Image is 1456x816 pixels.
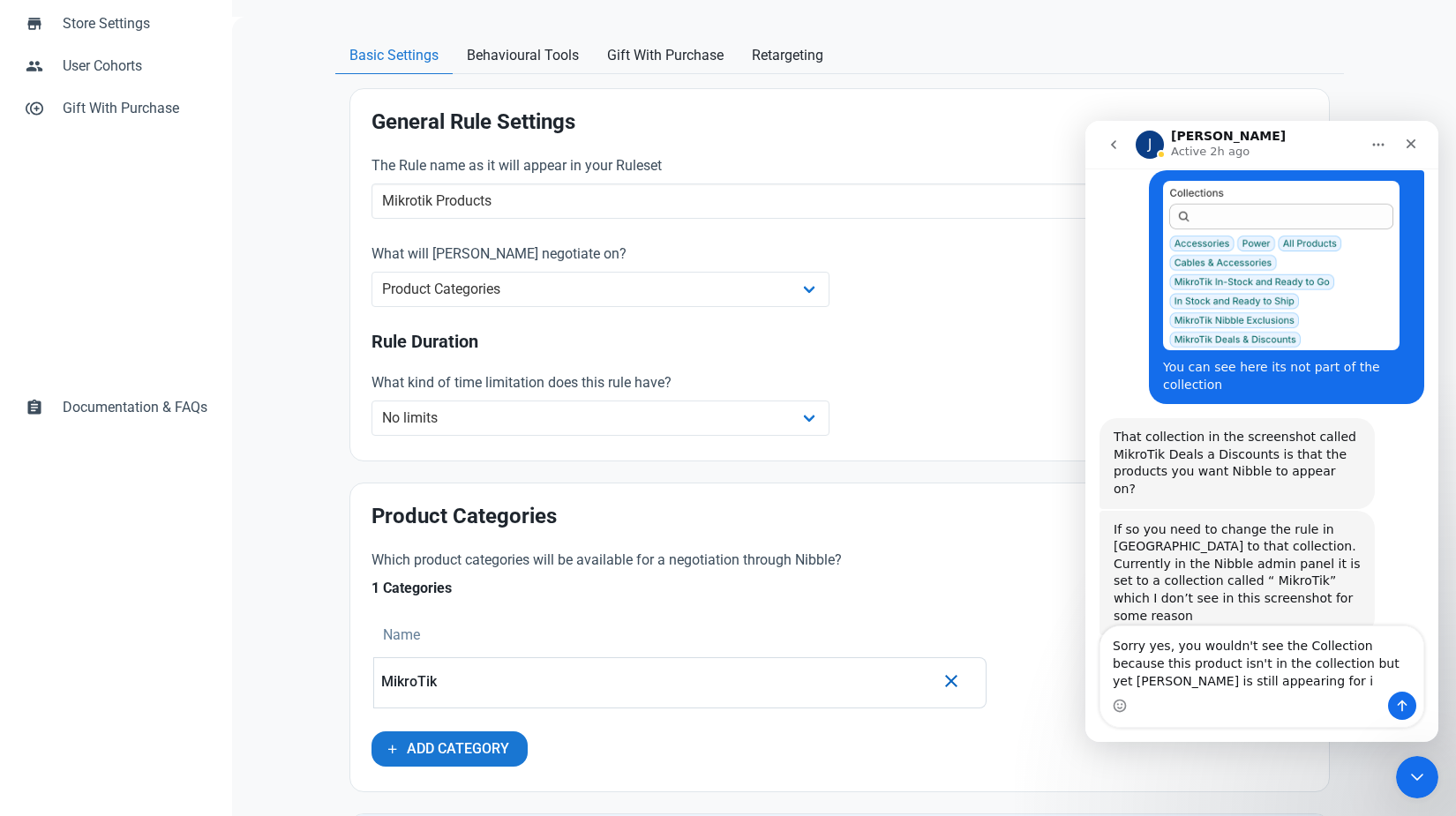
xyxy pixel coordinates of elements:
span: Retargeting [752,45,823,66]
a: assignmentDocumentation & FAQs [14,386,218,429]
label: The Rule name as it will appear in your Ruleset [372,155,1308,176]
span: Add Category [407,738,509,760]
span: assignment [26,397,43,415]
iframe: Intercom live chat [1085,121,1438,742]
span: control_point_duplicate [26,98,43,116]
a: peopleUser Cohorts [14,45,218,87]
label: What will [PERSON_NAME] negotiate on? [372,243,829,265]
span: store [26,13,43,31]
label: Which product categories will be available for a negotiation through Nibble? [372,550,988,571]
span: Behavioural Tools [467,45,579,66]
span: Gift With Purchase [607,45,724,66]
span: Basic Settings [349,45,439,66]
span: Gift With Purchase [63,98,207,119]
span: User Cohorts [63,56,207,77]
span: Documentation & FAQs [63,397,207,418]
iframe: Intercom live chat [1396,756,1438,798]
span: people [26,56,43,73]
span: Store Settings [63,13,207,34]
h3: Rule Duration [372,332,1308,352]
button: Add Category [372,731,528,767]
p: MikroTik [381,674,934,690]
h2: Product Categories [372,505,1308,528]
a: storeStore Settings [14,3,218,45]
span: Name [383,625,420,646]
a: control_point_duplicateGift With Purchase [14,87,218,130]
label: What kind of time limitation does this rule have? [372,372,829,393]
h2: General Rule Settings [372,110,1308,134]
h5: 1 Categories [372,578,988,613]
